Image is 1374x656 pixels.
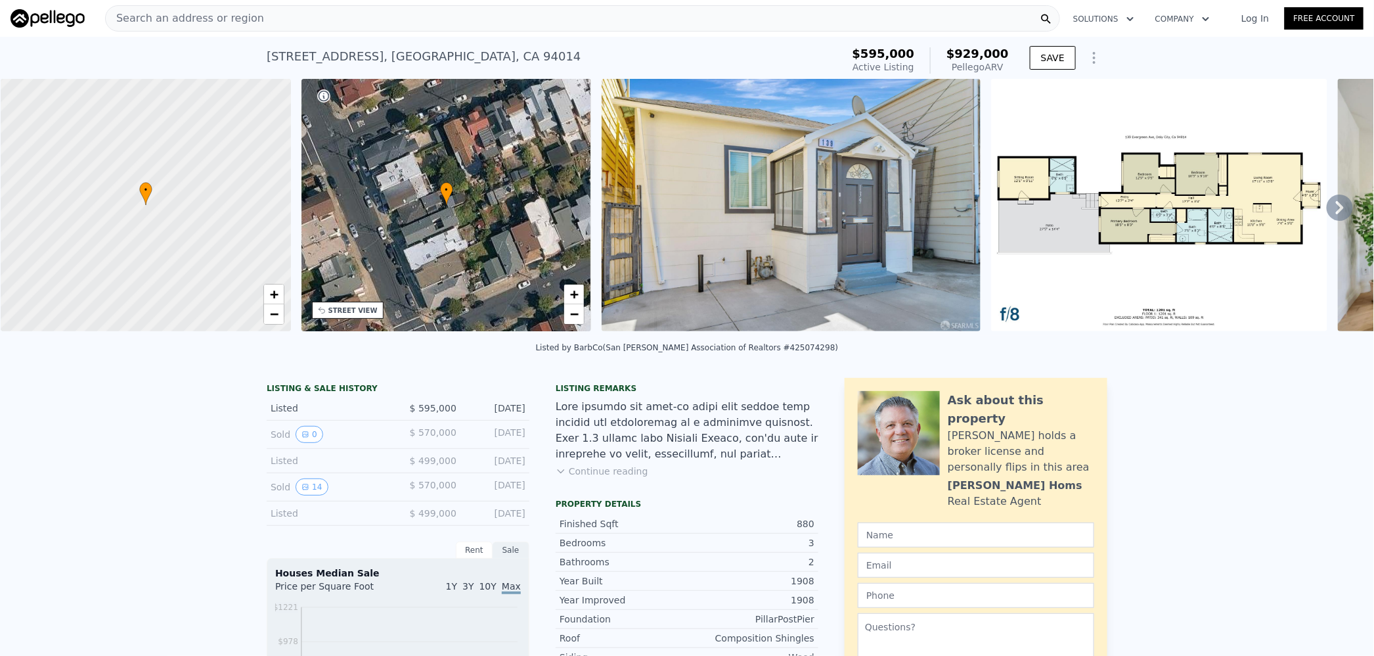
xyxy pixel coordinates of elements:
[536,343,839,352] div: Listed by BarbCo (San [PERSON_NAME] Association of Realtors #425074298)
[556,499,818,509] div: Property details
[467,426,525,443] div: [DATE]
[493,542,529,559] div: Sale
[946,47,1009,60] span: $929,000
[264,304,284,324] a: Zoom out
[267,383,529,396] div: LISTING & SALE HISTORY
[858,583,1094,608] input: Phone
[946,60,1009,74] div: Pellego ARV
[139,184,152,196] span: •
[296,426,323,443] button: View historical data
[440,182,453,205] div: •
[269,286,278,302] span: +
[602,79,981,331] img: Sale: 169698267 Parcel: 32494279
[858,523,1094,548] input: Name
[687,536,814,550] div: 3
[560,555,687,569] div: Bathrooms
[560,594,687,607] div: Year Improved
[948,494,1042,509] div: Real Estate Agent
[556,399,818,462] div: Lore ipsumdo sit amet-co adipi elit seddoe temp incidid utl etdoloremag al e adminimve quisnost. ...
[467,507,525,520] div: [DATE]
[687,632,814,645] div: Composition Shingles
[1030,46,1076,70] button: SAVE
[275,567,521,580] div: Houses Median Sale
[271,507,388,520] div: Listed
[560,536,687,550] div: Bedrooms
[467,454,525,467] div: [DATE]
[296,479,328,496] button: View historical data
[278,638,298,647] tspan: $978
[410,508,456,519] span: $ 499,000
[570,306,579,322] span: −
[106,11,264,26] span: Search an address or region
[328,306,378,316] div: STREET VIEW
[858,553,1094,578] input: Email
[564,304,584,324] a: Zoom out
[687,594,814,607] div: 1908
[462,581,474,592] span: 3Y
[467,402,525,415] div: [DATE]
[948,428,1094,475] div: [PERSON_NAME] holds a broker license and personally flips in this area
[267,47,581,66] div: [STREET_ADDRESS] , [GEOGRAPHIC_DATA] , CA 94014
[440,184,453,196] span: •
[11,9,85,28] img: Pellego
[1063,7,1145,31] button: Solutions
[1226,12,1285,25] a: Log In
[1145,7,1220,31] button: Company
[139,182,152,205] div: •
[570,286,579,302] span: +
[687,613,814,626] div: PillarPostPier
[410,427,456,438] span: $ 570,000
[687,555,814,569] div: 2
[1081,45,1107,71] button: Show Options
[269,306,278,322] span: −
[273,603,298,612] tspan: $1221
[410,456,456,466] span: $ 499,000
[560,574,687,588] div: Year Built
[560,632,687,645] div: Roof
[556,465,648,478] button: Continue reading
[446,581,457,592] span: 1Y
[502,581,521,594] span: Max
[556,383,818,394] div: Listing remarks
[410,403,456,413] span: $ 595,000
[479,581,497,592] span: 10Y
[687,574,814,588] div: 1908
[560,613,687,626] div: Foundation
[467,479,525,496] div: [DATE]
[271,454,388,467] div: Listed
[948,478,1082,494] div: [PERSON_NAME] Homs
[264,285,284,304] a: Zoom in
[271,402,388,415] div: Listed
[271,426,388,443] div: Sold
[564,285,584,304] a: Zoom in
[853,62,914,72] span: Active Listing
[948,391,1094,428] div: Ask about this property
[687,517,814,530] div: 880
[271,479,388,496] div: Sold
[1285,7,1363,30] a: Free Account
[410,480,456,490] span: $ 570,000
[853,47,915,60] span: $595,000
[456,542,493,559] div: Rent
[560,517,687,530] div: Finished Sqft
[275,580,398,601] div: Price per Square Foot
[991,79,1327,331] img: Sale: 169698267 Parcel: 32494279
